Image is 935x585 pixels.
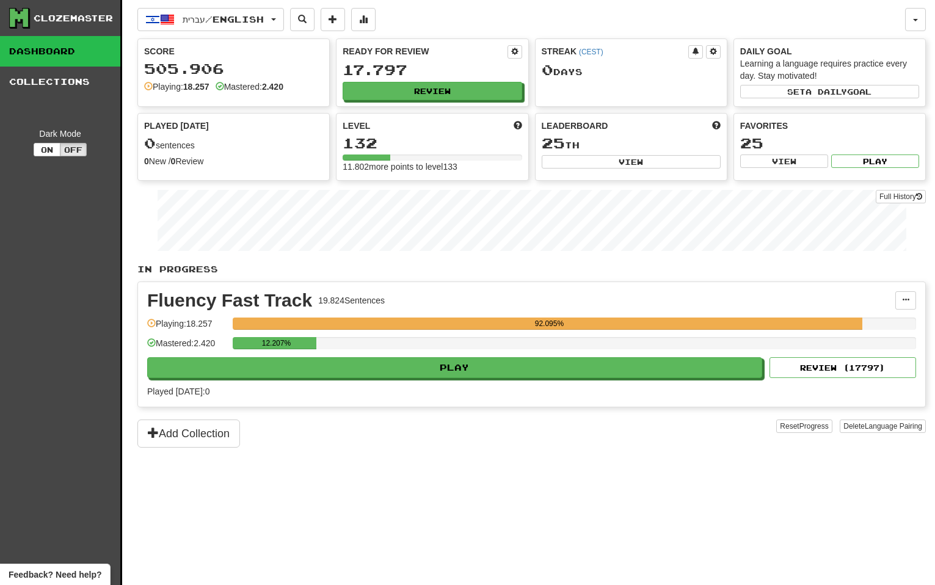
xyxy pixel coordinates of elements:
span: Level [343,120,370,132]
div: 132 [343,136,522,151]
a: (CEST) [579,48,603,56]
button: Add sentence to collection [321,8,345,31]
a: Full History [876,190,926,203]
div: Fluency Fast Track [147,291,312,310]
strong: 2.420 [262,82,283,92]
div: Playing: [144,81,209,93]
strong: 0 [171,156,176,166]
button: Add Collection [137,420,240,448]
div: 25 [740,136,919,151]
button: More stats [351,8,376,31]
button: DeleteLanguage Pairing [840,420,926,433]
div: Score [144,45,323,57]
div: New / Review [144,155,323,167]
span: Played [DATE] [144,120,209,132]
span: a daily [806,87,847,96]
span: This week in points, UTC [712,120,721,132]
span: 0 [542,61,553,78]
div: Dark Mode [9,128,111,140]
div: 17.797 [343,62,522,78]
div: 505.906 [144,61,323,76]
span: 0 [144,134,156,151]
strong: 0 [144,156,149,166]
button: Play [147,357,762,378]
span: Open feedback widget [9,569,101,581]
span: Score more points to level up [514,120,522,132]
div: Favorites [740,120,919,132]
div: Mastered: [216,81,283,93]
div: Ready for Review [343,45,507,57]
span: 25 [542,134,565,151]
button: עברית/English [137,8,284,31]
div: 11.802 more points to level 133 [343,161,522,173]
span: Played [DATE]: 0 [147,387,209,396]
button: Review [343,82,522,100]
button: Off [60,143,87,156]
button: View [740,154,828,168]
div: sentences [144,136,323,151]
span: Leaderboard [542,120,608,132]
strong: 18.257 [183,82,209,92]
div: Daily Goal [740,45,919,57]
button: Play [831,154,919,168]
p: In Progress [137,263,926,275]
div: Mastered: 2.420 [147,337,227,357]
div: Playing: 18.257 [147,318,227,338]
span: Progress [799,422,829,431]
button: Seta dailygoal [740,85,919,98]
button: ResetProgress [776,420,832,433]
div: 12.207% [236,337,316,349]
button: Search sentences [290,8,315,31]
button: View [542,155,721,169]
div: Day s [542,62,721,78]
span: Language Pairing [865,422,922,431]
button: Review (17797) [769,357,916,378]
button: On [34,143,60,156]
div: Streak [542,45,688,57]
div: 92.095% [236,318,862,330]
div: th [542,136,721,151]
div: 19.824 Sentences [318,294,385,307]
span: עברית / English [183,14,264,24]
div: Learning a language requires practice every day. Stay motivated! [740,57,919,82]
div: Clozemaster [34,12,113,24]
